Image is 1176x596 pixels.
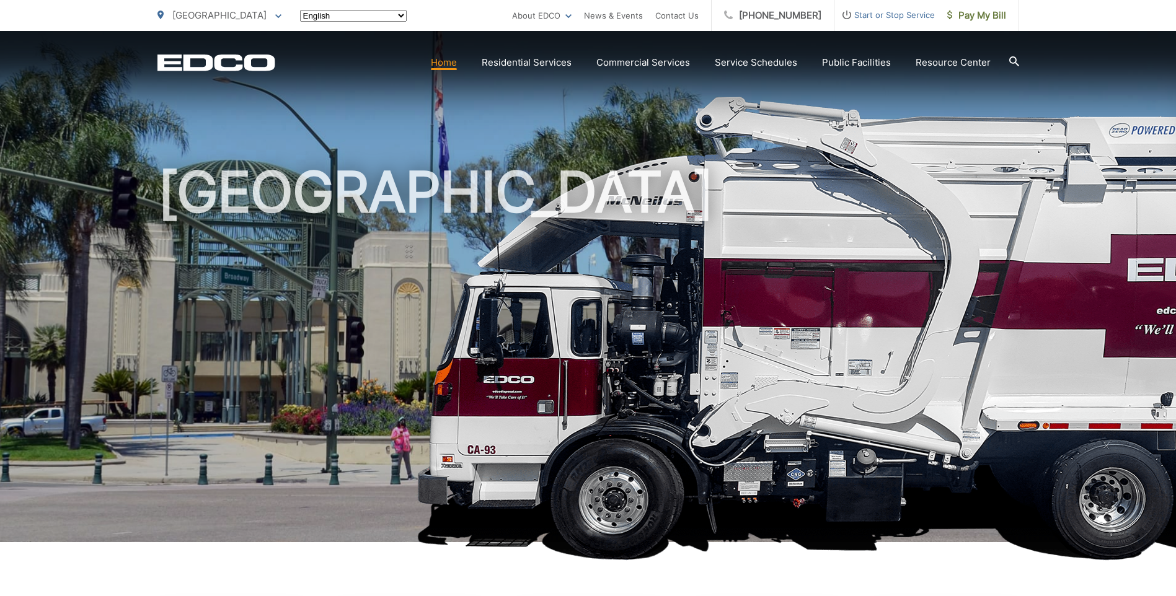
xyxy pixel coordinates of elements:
a: Home [431,55,457,70]
a: Commercial Services [596,55,690,70]
a: Contact Us [655,8,699,23]
a: Residential Services [482,55,572,70]
a: Service Schedules [715,55,797,70]
span: [GEOGRAPHIC_DATA] [172,9,267,21]
h1: [GEOGRAPHIC_DATA] [157,161,1019,553]
span: Pay My Bill [947,8,1006,23]
select: Select a language [300,10,407,22]
a: Public Facilities [822,55,891,70]
a: About EDCO [512,8,572,23]
a: Resource Center [916,55,991,70]
a: EDCD logo. Return to the homepage. [157,54,275,71]
a: News & Events [584,8,643,23]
